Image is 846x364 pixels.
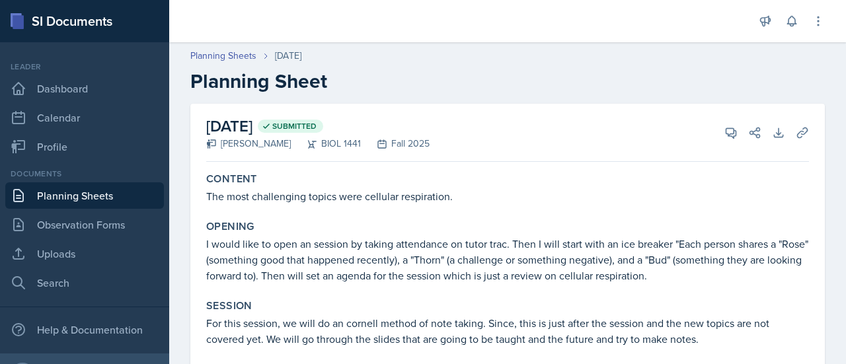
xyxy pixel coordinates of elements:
a: Search [5,270,164,296]
p: The most challenging topics were cellular respiration. [206,188,809,204]
span: Submitted [272,121,317,131]
h2: [DATE] [206,114,430,138]
p: For this session, we will do an cornell method of note taking. Since, this is just after the sess... [206,315,809,347]
label: Content [206,172,257,186]
a: Observation Forms [5,211,164,238]
label: Opening [206,220,254,233]
div: Fall 2025 [361,137,430,151]
a: Planning Sheets [190,49,256,63]
div: Help & Documentation [5,316,164,343]
div: Documents [5,168,164,180]
a: Profile [5,133,164,160]
a: Planning Sheets [5,182,164,209]
label: Session [206,299,252,312]
div: BIOL 1441 [291,137,361,151]
div: [DATE] [275,49,301,63]
h2: Planning Sheet [190,69,825,93]
p: I would like to open an session by taking attendance on tutor trac. Then I will start with an ice... [206,236,809,283]
a: Calendar [5,104,164,131]
div: [PERSON_NAME] [206,137,291,151]
div: Leader [5,61,164,73]
a: Dashboard [5,75,164,102]
a: Uploads [5,240,164,267]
